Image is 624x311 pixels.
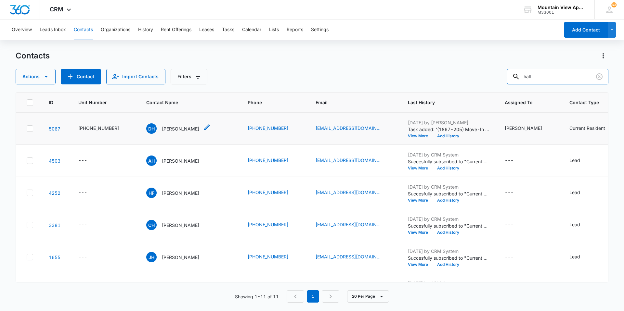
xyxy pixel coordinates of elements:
span: Contact Type [569,99,607,106]
button: View More [408,134,433,138]
a: [PHONE_NUMBER] [248,189,288,196]
p: Showing 1-11 of 11 [235,293,279,300]
div: Email - hrfrazier@icloud.com - Select to Edit Field [316,189,392,197]
div: Phone - (970) 415-0346 - Select to Edit Field [248,221,300,229]
a: [PHONE_NUMBER] [248,125,288,131]
button: History [138,19,153,40]
span: Unit Number [78,99,131,106]
button: Rent Offerings [161,19,191,40]
div: Assigned To - - Select to Edit Field [505,157,525,165]
div: Phone - (402) 890-9249 - Select to Edit Field [248,189,300,197]
button: Actions [598,51,608,61]
div: [PERSON_NAME] [505,125,542,131]
span: CRM [50,6,63,13]
a: [EMAIL_ADDRESS][DOMAIN_NAME] [316,157,381,164]
span: Email [316,99,383,106]
span: ID [49,99,53,106]
input: Search Contacts [507,69,608,84]
p: [DATE] by CRM System [408,248,489,255]
p: [DATE] by CRM System [408,216,489,222]
div: Phone - (970) 590-4370 - Select to Edit Field [248,253,300,261]
button: View More [408,198,433,202]
div: --- [78,253,87,261]
button: Clear [594,71,604,82]
nav: Pagination [287,290,339,303]
span: JH [146,252,157,262]
div: [PHONE_NUMBER] [78,125,119,131]
a: [PHONE_NUMBER] [248,253,288,260]
button: View More [408,263,433,267]
p: Task added: '(1867-205) Move-In Work Order ' [408,126,489,133]
a: Navigate to contact details page for Carson Hall [49,222,60,228]
p: Succesfully subscribed to "Current Residents ". [408,255,489,261]
div: Email - pufferfish044@icloud.com - Select to Edit Field [316,253,392,261]
div: Lead [569,253,580,260]
span: 63 [611,2,617,7]
div: --- [505,221,513,229]
button: Overview [12,19,32,40]
button: Add Contact [564,22,608,38]
span: HF [146,188,157,198]
button: Filters [171,69,207,84]
button: Settings [311,19,329,40]
a: [EMAIL_ADDRESS][DOMAIN_NAME] [316,221,381,228]
p: Succesfully subscribed to "Current Residents ". [408,158,489,165]
a: Navigate to contact details page for Jenna Hall [49,255,60,260]
a: Navigate to contact details page for Austin Hall [49,158,60,164]
div: --- [78,157,87,165]
span: Contact Name [146,99,223,106]
div: Unit Number - - Select to Edit Field [78,157,99,165]
div: notifications count [611,2,617,7]
div: Unit Number - - Select to Edit Field [78,253,99,261]
div: Unit Number - - Select to Edit Field [78,221,99,229]
p: [PERSON_NAME] [162,190,199,196]
a: [PHONE_NUMBER] [248,221,288,228]
div: Assigned To - Makenna Berry - Select to Edit Field [505,125,554,132]
h1: Contacts [16,51,50,61]
div: Current Resident [569,125,605,131]
p: [DATE] by [PERSON_NAME] [408,119,489,126]
div: Email - mrandmrshall15@gmail.com - Select to Edit Field [316,157,392,165]
p: [PERSON_NAME] [162,157,199,164]
button: View More [408,166,433,170]
div: Lead [569,221,580,228]
div: --- [505,253,513,261]
div: Contact Type - Lead - Select to Edit Field [569,189,592,197]
div: Contact Type - Current Resident - Select to Edit Field [569,125,617,132]
button: Add History [433,198,464,202]
div: Unit Number - - Select to Edit Field [78,189,99,197]
p: [PERSON_NAME] [162,222,199,229]
button: Add History [433,230,464,234]
em: 1 [307,290,319,303]
p: [PERSON_NAME] [162,125,199,132]
button: Contacts [74,19,93,40]
a: [EMAIL_ADDRESS][DOMAIN_NAME] [316,253,381,260]
span: Assigned To [505,99,544,106]
button: Import Contacts [106,69,165,84]
div: Contact Name - Jenna Hall - Select to Edit Field [146,252,211,262]
a: [EMAIL_ADDRESS][DOMAIN_NAME] [316,125,381,131]
p: Succesfully subscribed to "Current Residents ". [408,222,489,229]
p: [DATE] by CRM System [408,280,489,287]
button: Calendar [242,19,261,40]
div: --- [78,221,87,229]
button: View More [408,230,433,234]
div: Lead [569,157,580,164]
div: Unit Number - 545-1867-205 - Select to Edit Field [78,125,131,132]
p: Succesfully subscribed to "Current Residents ". [408,190,489,197]
div: Assigned To - - Select to Edit Field [505,253,525,261]
button: 20 Per Page [347,290,389,303]
div: account name [538,5,585,10]
div: Contact Type - Lead - Select to Edit Field [569,253,592,261]
p: [DATE] by CRM System [408,151,489,158]
div: Assigned To - - Select to Edit Field [505,189,525,197]
button: Actions [16,69,56,84]
div: Contact Name - Carson Hall - Select to Edit Field [146,220,211,230]
button: Add History [433,263,464,267]
div: Contact Name - Austin Hall - Select to Edit Field [146,155,211,166]
div: Contact Type - Lead - Select to Edit Field [569,221,592,229]
div: Phone - (605) 651-1784 - Select to Edit Field [248,157,300,165]
div: Contact Name - Hallie Frazier - Select to Edit Field [146,188,211,198]
button: Reports [287,19,303,40]
a: [EMAIL_ADDRESS][DOMAIN_NAME] [316,189,381,196]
